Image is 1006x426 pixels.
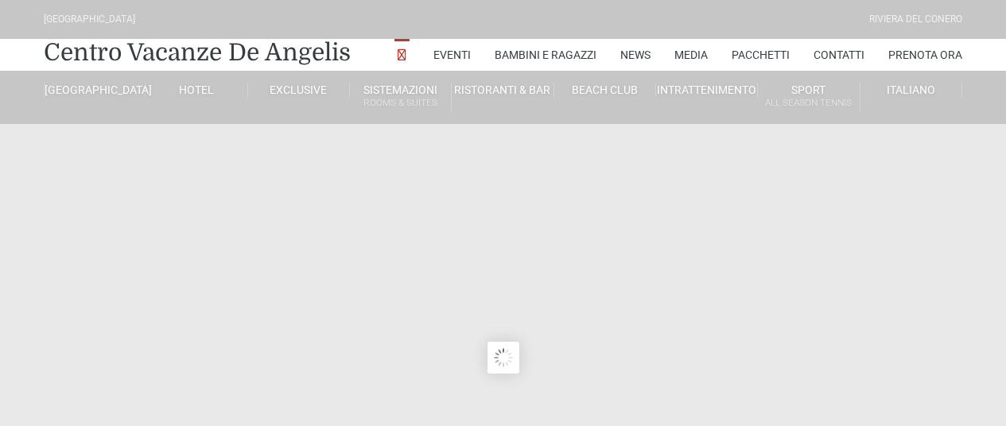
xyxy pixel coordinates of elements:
div: Riviera Del Conero [869,12,962,27]
a: Exclusive [248,83,350,97]
a: Ristoranti & Bar [452,83,553,97]
a: [GEOGRAPHIC_DATA] [44,83,146,97]
div: [GEOGRAPHIC_DATA] [44,12,135,27]
span: Italiano [887,83,935,96]
a: Pacchetti [732,39,790,71]
a: News [620,39,651,71]
a: Centro Vacanze De Angelis [44,37,351,68]
a: Intrattenimento [656,83,758,97]
a: Prenota Ora [888,39,962,71]
small: All Season Tennis [758,95,859,110]
a: Bambini e Ragazzi [495,39,596,71]
small: Rooms & Suites [350,95,451,110]
a: Media [674,39,708,71]
a: SistemazioniRooms & Suites [350,83,452,112]
a: Italiano [860,83,962,97]
a: Contatti [814,39,864,71]
a: Eventi [433,39,471,71]
a: Hotel [146,83,247,97]
a: Beach Club [554,83,656,97]
a: SportAll Season Tennis [758,83,860,112]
